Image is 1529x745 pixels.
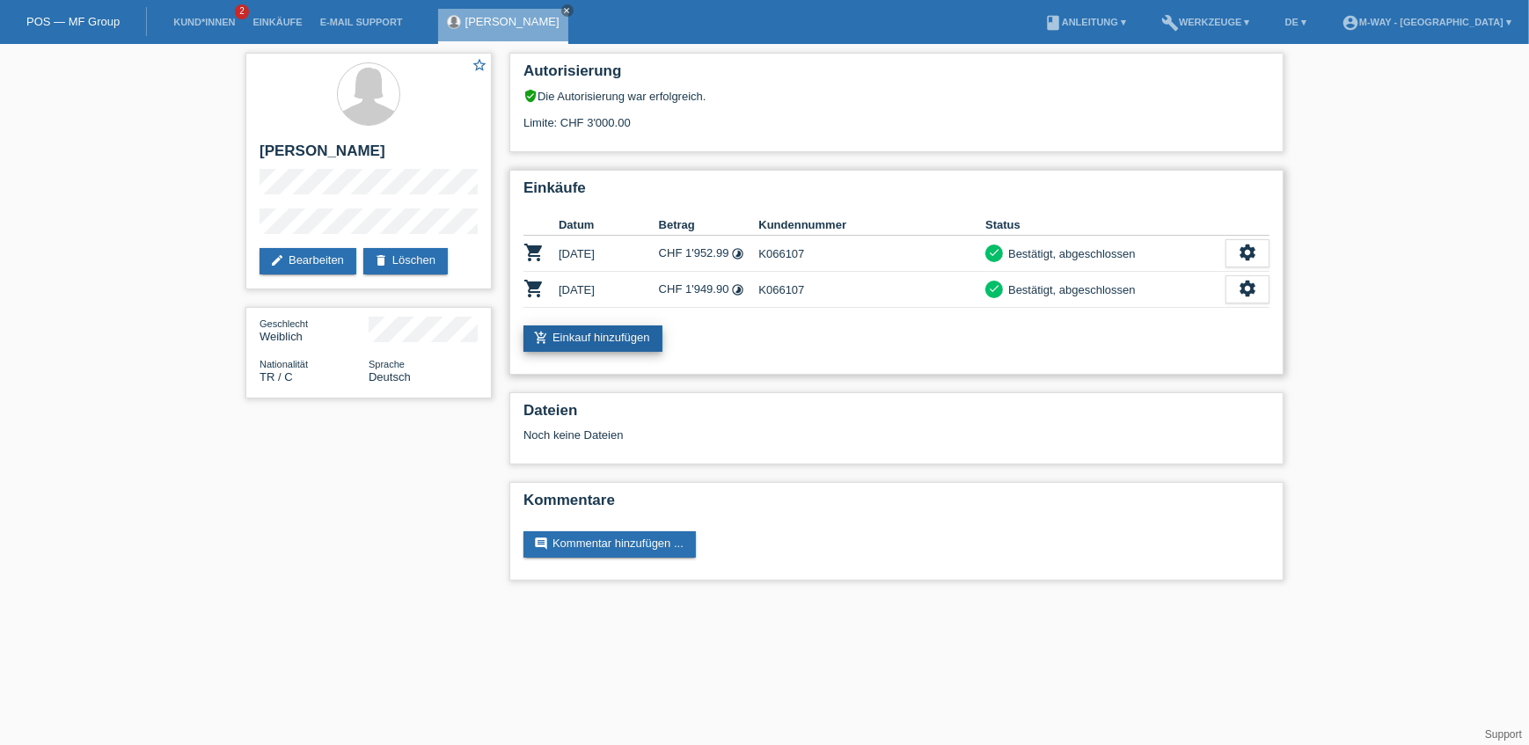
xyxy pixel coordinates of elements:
td: K066107 [758,272,985,308]
a: E-Mail Support [311,17,412,27]
div: Bestätigt, abgeschlossen [1003,245,1136,263]
a: close [561,4,574,17]
span: 2 [235,4,249,19]
i: star_border [472,57,487,73]
i: book [1044,14,1062,32]
div: Noch keine Dateien [523,428,1061,442]
i: check [988,246,1000,259]
i: delete [374,253,388,267]
span: Sprache [369,359,405,369]
i: build [1161,14,1179,32]
a: deleteLöschen [363,248,448,274]
a: star_border [472,57,487,76]
a: buildWerkzeuge ▾ [1152,17,1259,27]
a: editBearbeiten [260,248,356,274]
i: close [563,6,572,15]
a: [PERSON_NAME] [465,15,560,28]
a: Einkäufe [244,17,311,27]
td: K066107 [758,236,985,272]
div: Bestätigt, abgeschlossen [1003,281,1136,299]
td: CHF 1'952.99 [659,236,759,272]
th: Kundennummer [758,215,985,236]
i: comment [534,537,548,551]
th: Status [985,215,1225,236]
td: CHF 1'949.90 [659,272,759,308]
a: Kund*innen [165,17,244,27]
i: POSP00002770 [523,242,545,263]
h2: Einkäufe [523,179,1269,206]
a: Support [1485,728,1522,741]
i: check [988,282,1000,295]
div: Weiblich [260,317,369,343]
h2: [PERSON_NAME] [260,142,478,169]
h2: Kommentare [523,492,1269,518]
a: POS — MF Group [26,15,120,28]
th: Datum [559,215,659,236]
i: settings [1238,243,1257,262]
i: Fixe Raten (12 Raten) [732,247,745,260]
a: bookAnleitung ▾ [1035,17,1135,27]
i: add_shopping_cart [534,331,548,345]
td: [DATE] [559,272,659,308]
div: Limite: CHF 3'000.00 [523,103,1269,129]
i: Fixe Raten (24 Raten) [732,283,745,296]
span: Deutsch [369,370,411,383]
h2: Autorisierung [523,62,1269,89]
i: edit [270,253,284,267]
a: add_shopping_cartEinkauf hinzufügen [523,325,662,352]
a: account_circlem-way - [GEOGRAPHIC_DATA] ▾ [1333,17,1520,27]
td: [DATE] [559,236,659,272]
i: account_circle [1342,14,1359,32]
a: commentKommentar hinzufügen ... [523,531,696,558]
i: verified_user [523,89,538,103]
h2: Dateien [523,402,1269,428]
span: Nationalität [260,359,308,369]
i: POSP00004022 [523,278,545,299]
a: DE ▾ [1277,17,1315,27]
i: settings [1238,279,1257,298]
div: Die Autorisierung war erfolgreich. [523,89,1269,103]
th: Betrag [659,215,759,236]
span: Türkei / C / 13.01.1992 [260,370,293,383]
span: Geschlecht [260,318,308,329]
